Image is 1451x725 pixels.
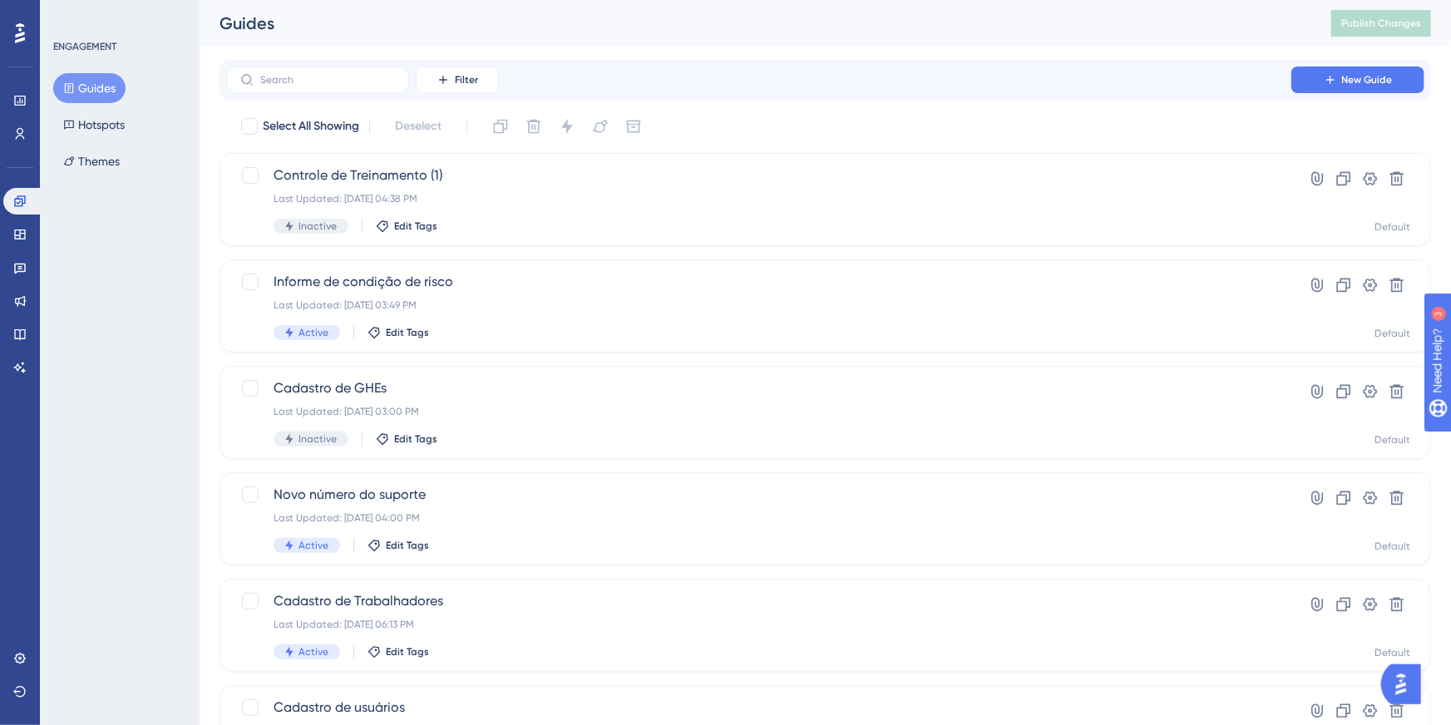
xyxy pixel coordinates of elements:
button: Themes [53,146,130,176]
iframe: UserGuiding AI Assistant Launcher [1381,659,1431,709]
span: Edit Tags [394,219,437,233]
button: Deselect [380,111,457,141]
button: Publish Changes [1331,10,1431,37]
button: Guides [53,73,126,103]
span: Active [299,645,328,658]
span: Inactive [299,432,337,446]
span: Cadastro de usuários [274,698,1244,718]
span: Edit Tags [394,432,437,446]
div: Default [1375,220,1410,234]
input: Search [260,74,395,86]
span: Need Help? [39,4,104,24]
div: Last Updated: [DATE] 04:38 PM [274,192,1244,205]
span: New Guide [1342,73,1393,86]
div: Guides [220,12,1290,35]
button: Filter [416,67,499,93]
span: Active [299,539,328,552]
span: Publish Changes [1341,17,1421,30]
span: Controle de Treinamento (1) [274,165,1244,185]
div: 3 [115,8,120,22]
div: Last Updated: [DATE] 03:49 PM [274,298,1244,312]
span: Edit Tags [386,326,429,339]
button: Edit Tags [368,539,429,552]
button: Hotspots [53,110,135,140]
span: Active [299,326,328,339]
span: Inactive [299,219,337,233]
div: Default [1375,433,1410,446]
div: Last Updated: [DATE] 03:00 PM [274,405,1244,418]
span: Filter [455,73,478,86]
span: Informe de condição de risco [274,272,1244,292]
span: Deselect [395,116,442,136]
button: New Guide [1291,67,1424,93]
button: Edit Tags [368,645,429,658]
div: Last Updated: [DATE] 06:13 PM [274,618,1244,631]
div: Default [1375,327,1410,340]
div: Default [1375,540,1410,553]
div: ENGAGEMENT [53,40,116,53]
span: Edit Tags [386,645,429,658]
span: Edit Tags [386,539,429,552]
button: Edit Tags [368,326,429,339]
div: Default [1375,646,1410,659]
span: Cadastro de GHEs [274,378,1244,398]
span: Novo número do suporte [274,485,1244,505]
span: Cadastro de Trabalhadores [274,591,1244,611]
span: Select All Showing [263,116,359,136]
button: Edit Tags [376,432,437,446]
button: Edit Tags [376,219,437,233]
div: Last Updated: [DATE] 04:00 PM [274,511,1244,525]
